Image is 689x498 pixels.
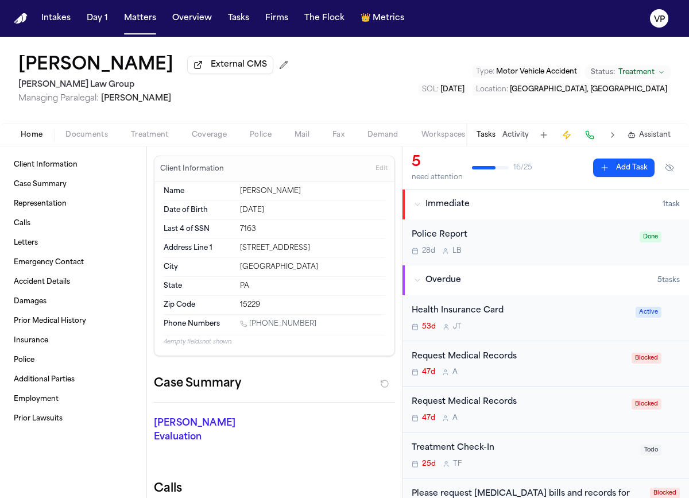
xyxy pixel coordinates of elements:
[636,307,661,318] span: Active
[240,244,385,253] div: [STREET_ADDRESS]
[473,84,671,95] button: Edit Location: Pittsburgh, PA
[582,127,598,143] button: Make a Call
[37,8,75,29] button: Intakes
[402,265,689,295] button: Overdue5tasks
[9,253,137,272] a: Emergency Contact
[158,164,226,173] h3: Client Information
[367,130,398,140] span: Demand
[657,276,680,285] span: 5 task s
[240,281,385,291] div: PA
[164,281,233,291] dt: State
[663,200,680,209] span: 1 task
[502,130,529,140] button: Activity
[591,68,615,77] span: Status:
[640,231,661,242] span: Done
[440,86,465,93] span: [DATE]
[476,86,508,93] span: Location :
[618,68,655,77] span: Treatment
[187,56,273,74] button: External CMS
[9,195,137,213] a: Representation
[510,86,667,93] span: [GEOGRAPHIC_DATA], [GEOGRAPHIC_DATA]
[261,8,293,29] button: Firms
[9,273,137,291] a: Accident Details
[641,445,661,455] span: Todo
[452,246,462,256] span: L B
[332,130,344,140] span: Fax
[421,130,466,140] span: Workspaces
[9,214,137,233] a: Calls
[82,8,113,29] button: Day 1
[240,225,385,234] div: 7163
[452,414,458,423] span: A
[453,460,462,469] span: T F
[422,322,436,331] span: 53d
[295,130,309,140] span: Mail
[639,130,671,140] span: Assistant
[131,130,169,140] span: Treatment
[9,390,137,408] a: Employment
[412,173,463,182] div: need attention
[240,187,385,196] div: [PERSON_NAME]
[164,206,233,215] dt: Date of Birth
[9,410,137,428] a: Prior Lawsuits
[376,165,388,173] span: Edit
[632,399,661,410] span: Blocked
[356,8,409,29] button: crownMetrics
[164,187,233,196] dt: Name
[419,84,468,95] button: Edit SOL: 2025-05-21
[422,86,439,93] span: SOL :
[240,262,385,272] div: [GEOGRAPHIC_DATA]
[192,130,227,140] span: Coverage
[559,127,575,143] button: Create Immediate Task
[402,190,689,219] button: Immediate1task
[659,159,680,177] button: Hide completed tasks (⌘⇧H)
[240,319,316,329] a: Call 1 (412) 979-5447
[412,304,629,318] div: Health Insurance Card
[477,130,496,140] button: Tasks
[628,130,671,140] button: Assistant
[585,65,671,79] button: Change status from Treatment
[412,442,634,455] div: Treatment Check-In
[9,312,137,330] a: Prior Medical History
[18,55,173,76] h1: [PERSON_NAME]
[21,130,42,140] span: Home
[412,153,463,172] div: 5
[211,59,267,71] span: External CMS
[14,13,28,24] a: Home
[9,175,137,194] a: Case Summary
[18,55,173,76] button: Edit matter name
[164,225,233,234] dt: Last 4 of SSN
[240,300,385,310] div: 15229
[14,13,28,24] img: Finch Logo
[402,295,689,341] div: Open task: Health Insurance Card
[402,219,689,265] div: Open task: Police Report
[168,8,216,29] button: Overview
[402,387,689,433] div: Open task: Request Medical Records
[164,338,385,346] p: 4 empty fields not shown.
[164,300,233,310] dt: Zip Code
[412,350,625,364] div: Request Medical Records
[402,341,689,387] div: Open task: Request Medical Records
[240,206,385,215] div: [DATE]
[65,130,108,140] span: Documents
[473,66,580,78] button: Edit Type: Motor Vehicle Accident
[593,159,655,177] button: Add Task
[18,94,99,103] span: Managing Paralegal:
[425,199,470,210] span: Immediate
[119,8,161,29] button: Matters
[154,416,225,444] p: [PERSON_NAME] Evaluation
[496,68,577,75] span: Motor Vehicle Accident
[412,396,625,409] div: Request Medical Records
[476,68,494,75] span: Type :
[422,414,435,423] span: 47d
[164,262,233,272] dt: City
[164,319,220,329] span: Phone Numbers
[425,275,461,286] span: Overdue
[412,229,633,242] div: Police Report
[154,481,395,497] h2: Calls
